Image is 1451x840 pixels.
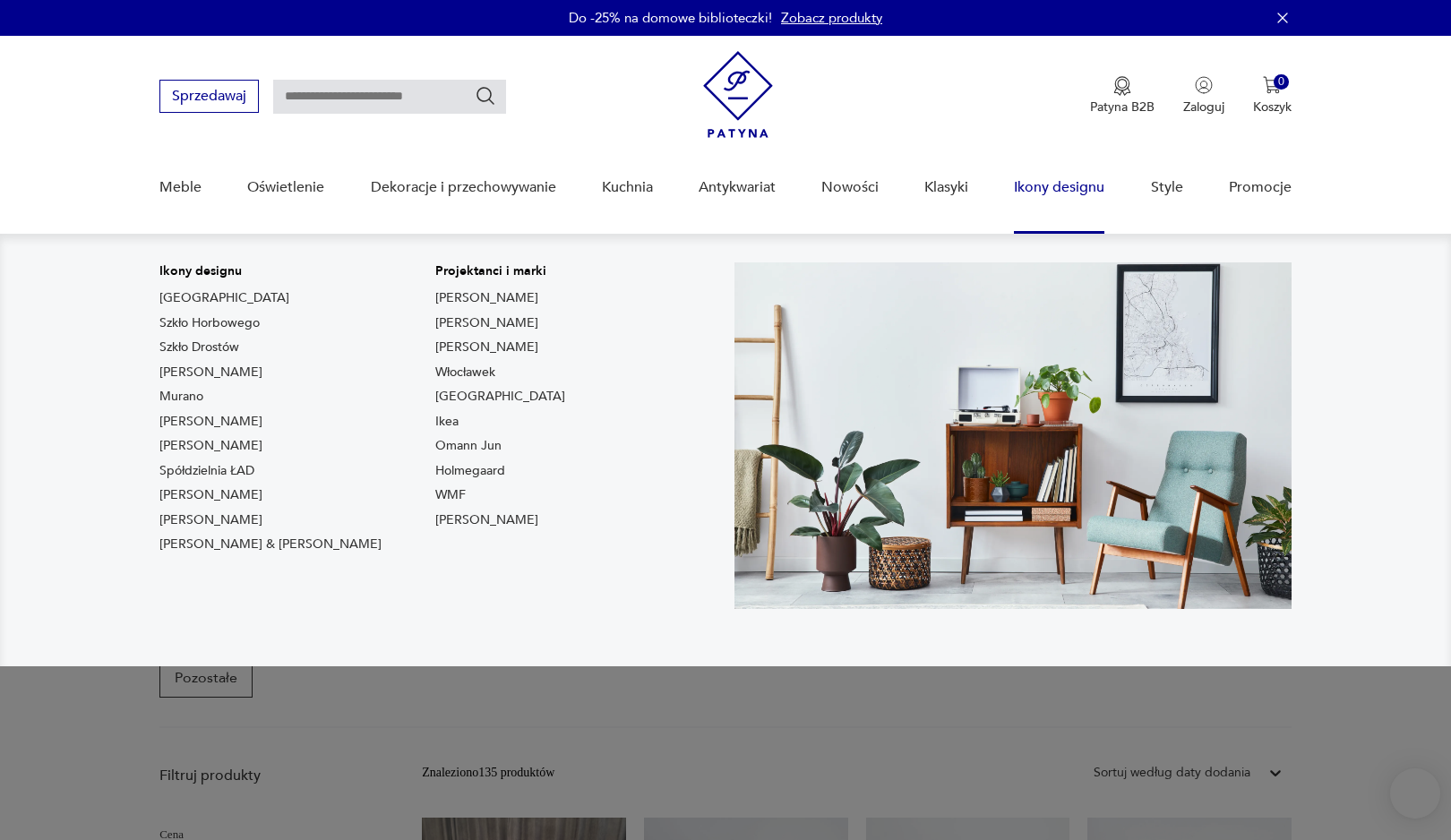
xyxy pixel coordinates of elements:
a: Style [1151,153,1183,222]
a: Dekoracje i przechowywanie [371,153,556,222]
img: Ikona koszyka [1263,76,1281,94]
a: [GEOGRAPHIC_DATA] [159,289,289,307]
img: Meble [734,262,1292,609]
a: Szkło Drostów [159,339,239,356]
a: Włocławek [435,364,495,381]
img: Patyna - sklep z meblami i dekoracjami vintage [703,51,773,138]
button: Patyna B2B [1090,76,1155,116]
a: WMF [435,486,466,504]
a: [PERSON_NAME] [159,486,262,504]
a: [PERSON_NAME] [435,289,538,307]
p: Ikony designu [159,262,382,280]
a: [GEOGRAPHIC_DATA] [435,388,565,406]
button: Szukaj [475,85,496,107]
a: [PERSON_NAME] [159,364,262,381]
a: [PERSON_NAME] [435,339,538,356]
a: [PERSON_NAME] [159,511,262,529]
a: Holmegaard [435,462,505,480]
button: Sprzedawaj [159,80,259,113]
a: Kuchnia [602,153,653,222]
a: Meble [159,153,202,222]
p: Do -25% na domowe biblioteczki! [569,9,772,27]
a: Spółdzielnia ŁAD [159,462,254,480]
button: 0Koszyk [1253,76,1292,116]
a: Klasyki [924,153,968,222]
a: Oświetlenie [247,153,324,222]
img: Ikonka użytkownika [1195,76,1213,94]
a: Omann Jun [435,437,502,455]
a: Ikony designu [1014,153,1104,222]
a: Antykwariat [699,153,776,222]
a: [PERSON_NAME] [159,413,262,431]
a: [PERSON_NAME] [435,314,538,332]
p: Patyna B2B [1090,99,1155,116]
iframe: Smartsupp widget button [1390,768,1440,819]
img: Ikona medalu [1113,76,1131,96]
a: Nowości [821,153,879,222]
a: Ikona medaluPatyna B2B [1090,76,1155,116]
button: Zaloguj [1183,76,1224,116]
a: Sprzedawaj [159,91,259,104]
div: 0 [1274,74,1289,90]
a: Ikea [435,413,459,431]
a: Promocje [1229,153,1292,222]
a: [PERSON_NAME] & [PERSON_NAME] [159,536,382,553]
a: Murano [159,388,203,406]
a: Szkło Horbowego [159,314,260,332]
a: [PERSON_NAME] [159,437,262,455]
p: Zaloguj [1183,99,1224,116]
a: Zobacz produkty [781,9,882,27]
p: Projektanci i marki [435,262,565,280]
p: Koszyk [1253,99,1292,116]
a: [PERSON_NAME] [435,511,538,529]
